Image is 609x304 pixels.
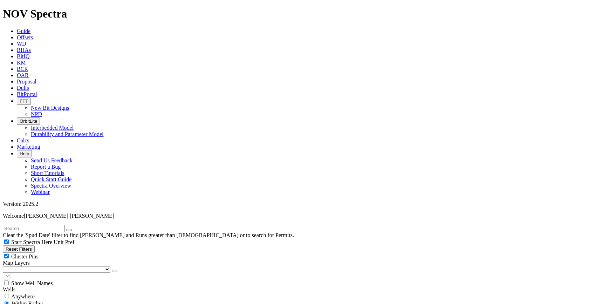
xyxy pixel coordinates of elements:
[17,137,29,143] a: Calcs
[17,97,31,105] button: FTT
[17,28,30,34] a: Guide
[31,164,61,170] a: Report a Bug
[17,79,36,85] a: Proposal
[24,213,114,219] span: [PERSON_NAME] [PERSON_NAME]
[31,125,74,131] a: Interbedded Model
[31,183,71,189] a: Spectra Overview
[17,41,26,47] a: WD
[4,239,9,244] input: Start Spectra Here
[11,280,53,286] span: Show Well Names
[20,151,29,156] span: Help
[17,66,28,72] a: BCR
[3,225,65,232] input: Search
[11,254,39,259] span: Cluster Pins
[17,47,31,53] a: BHAs
[17,60,26,66] a: KM
[3,286,606,293] div: Wells
[54,239,74,245] span: Unit Pref
[3,245,35,253] button: Reset Filters
[17,91,37,97] a: BitPortal
[3,7,606,20] h1: NOV Spectra
[3,232,294,238] span: Clear the 'Spud Date' filter to find [PERSON_NAME] and Runs greater than [DEMOGRAPHIC_DATA] or to...
[31,170,64,176] a: Short Tutorials
[31,105,69,111] a: New Bit Designs
[31,111,42,117] a: NPD
[17,117,40,125] button: OrbitLite
[17,144,40,150] a: Marketing
[31,157,73,163] a: Send Us Feedback
[11,293,35,299] span: Anywhere
[20,99,28,104] span: FTT
[17,34,33,40] a: Offsets
[31,131,104,137] a: Durability and Parameter Model
[17,53,29,59] a: BitIQ
[31,176,71,182] a: Quick Start Guide
[17,150,32,157] button: Help
[3,260,30,266] span: Map Layers
[11,239,52,245] span: Start Spectra Here
[3,213,606,219] p: Welcome
[31,189,50,195] a: Webinar
[17,85,29,91] a: Dulls
[3,201,606,207] div: Version: 2025.2
[20,119,37,124] span: OrbitLite
[17,72,29,78] a: OAR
